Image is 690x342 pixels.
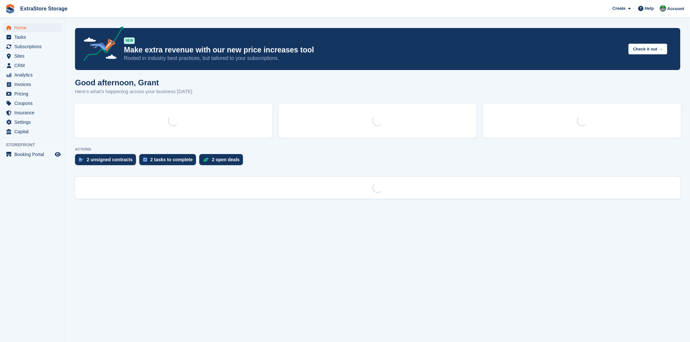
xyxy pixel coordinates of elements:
[75,147,680,151] p: ACTIONS
[14,51,53,61] span: Sites
[3,23,62,32] a: menu
[79,158,83,162] img: contract_signature_icon-13c848040528278c33f63329250d36e43548de30e8caae1d1a13099fd9432cc5.svg
[54,150,62,158] a: Preview store
[75,88,192,95] p: Here's what's happening across your business [DATE]
[75,154,139,168] a: 2 unsigned contracts
[14,127,53,136] span: Capital
[87,157,133,162] div: 2 unsigned contracts
[612,5,625,12] span: Create
[14,23,53,32] span: Home
[14,61,53,70] span: CRM
[667,6,684,12] span: Account
[18,3,70,14] a: ExtraStore Storage
[78,26,124,64] img: price-adjustments-announcement-icon-8257ccfd72463d97f412b2fc003d46551f7dbcb40ab6d574587a9cd5c0d94...
[199,154,246,168] a: 2 open deals
[150,157,193,162] div: 2 tasks to complete
[203,157,209,162] img: deal-1b604bf984904fb50ccaf53a9ad4b4a5d6e5aea283cecdc64d6e3604feb123c2.svg
[212,157,240,162] div: 2 open deals
[14,33,53,42] span: Tasks
[124,37,135,44] div: NEW
[124,55,623,62] p: Rooted in industry best practices, but tailored to your subscriptions.
[3,51,62,61] a: menu
[3,108,62,117] a: menu
[75,78,192,87] h1: Good afternoon, Grant
[3,118,62,127] a: menu
[3,89,62,98] a: menu
[628,44,667,54] button: Check it out →
[3,150,62,159] a: menu
[14,108,53,117] span: Insurance
[3,127,62,136] a: menu
[3,70,62,79] a: menu
[660,5,666,12] img: Grant Daniel
[3,80,62,89] a: menu
[3,42,62,51] a: menu
[3,61,62,70] a: menu
[14,42,53,51] span: Subscriptions
[14,80,53,89] span: Invoices
[14,99,53,108] span: Coupons
[3,99,62,108] a: menu
[6,142,65,148] span: Storefront
[14,89,53,98] span: Pricing
[14,150,53,159] span: Booking Portal
[645,5,654,12] span: Help
[139,154,199,168] a: 2 tasks to complete
[14,70,53,79] span: Analytics
[14,118,53,127] span: Settings
[143,158,147,162] img: task-75834270c22a3079a89374b754ae025e5fb1db73e45f91037f5363f120a921f8.svg
[3,33,62,42] a: menu
[5,4,15,14] img: stora-icon-8386f47178a22dfd0bd8f6a31ec36ba5ce8667c1dd55bd0f319d3a0aa187defe.svg
[124,45,623,55] p: Make extra revenue with our new price increases tool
